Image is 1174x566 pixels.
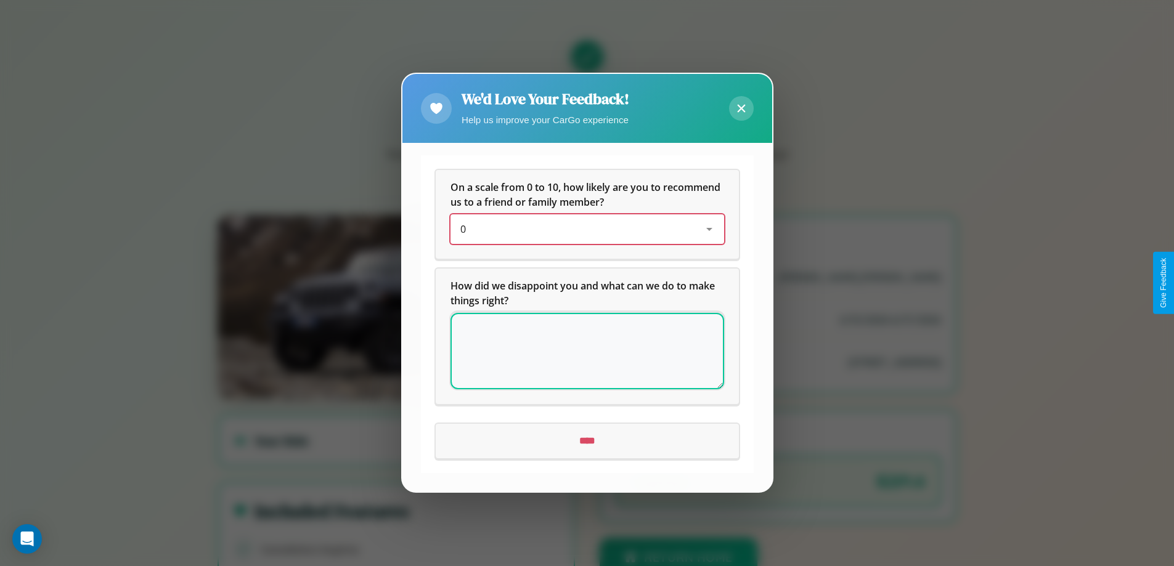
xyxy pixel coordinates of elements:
[450,215,724,245] div: On a scale from 0 to 10, how likely are you to recommend us to a friend or family member?
[436,171,739,259] div: On a scale from 0 to 10, how likely are you to recommend us to a friend or family member?
[450,280,717,308] span: How did we disappoint you and what can we do to make things right?
[460,223,466,237] span: 0
[462,89,629,109] h2: We'd Love Your Feedback!
[450,180,724,210] h5: On a scale from 0 to 10, how likely are you to recommend us to a friend or family member?
[462,111,629,128] p: Help us improve your CarGo experience
[12,524,42,554] div: Open Intercom Messenger
[1159,258,1168,308] div: Give Feedback
[450,181,723,209] span: On a scale from 0 to 10, how likely are you to recommend us to a friend or family member?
